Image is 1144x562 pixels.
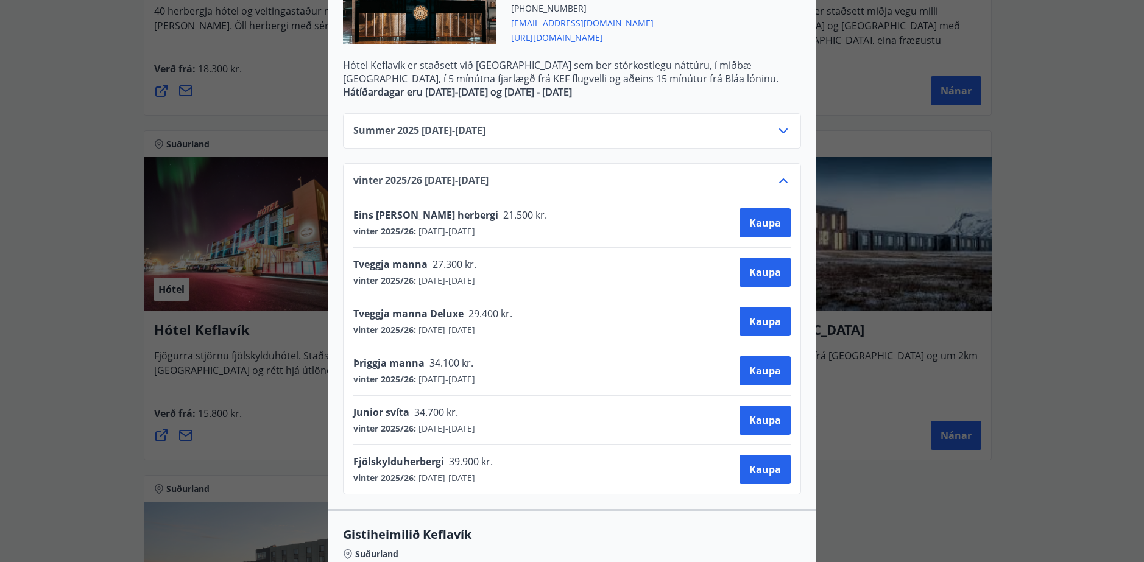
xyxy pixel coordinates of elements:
p: Hótel Keflavík er staðsett við [GEOGRAPHIC_DATA] sem ber stórkostlegu náttúru, í miðbæ [GEOGRAPHI... [343,58,801,85]
span: Summer 2025 [DATE] - [DATE] [353,124,485,138]
span: [PHONE_NUMBER] [511,2,654,15]
span: [URL][DOMAIN_NAME] [511,29,654,44]
strong: Hátíðardagar eru [DATE]-[DATE] og [DATE] - [DATE] [343,85,572,99]
span: [EMAIL_ADDRESS][DOMAIN_NAME] [511,15,654,29]
span: vinter 2025/26 [DATE] - [DATE] [353,174,489,188]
